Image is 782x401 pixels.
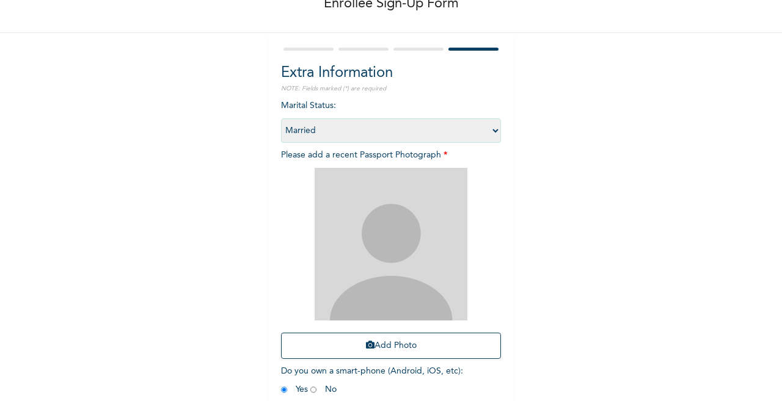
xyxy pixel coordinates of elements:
[281,151,501,365] span: Please add a recent Passport Photograph
[281,84,501,93] p: NOTE: Fields marked (*) are required
[281,101,501,135] span: Marital Status :
[281,62,501,84] h2: Extra Information
[315,168,467,320] img: Crop
[281,333,501,359] button: Add Photo
[281,367,463,394] span: Do you own a smart-phone (Android, iOS, etc) : Yes No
